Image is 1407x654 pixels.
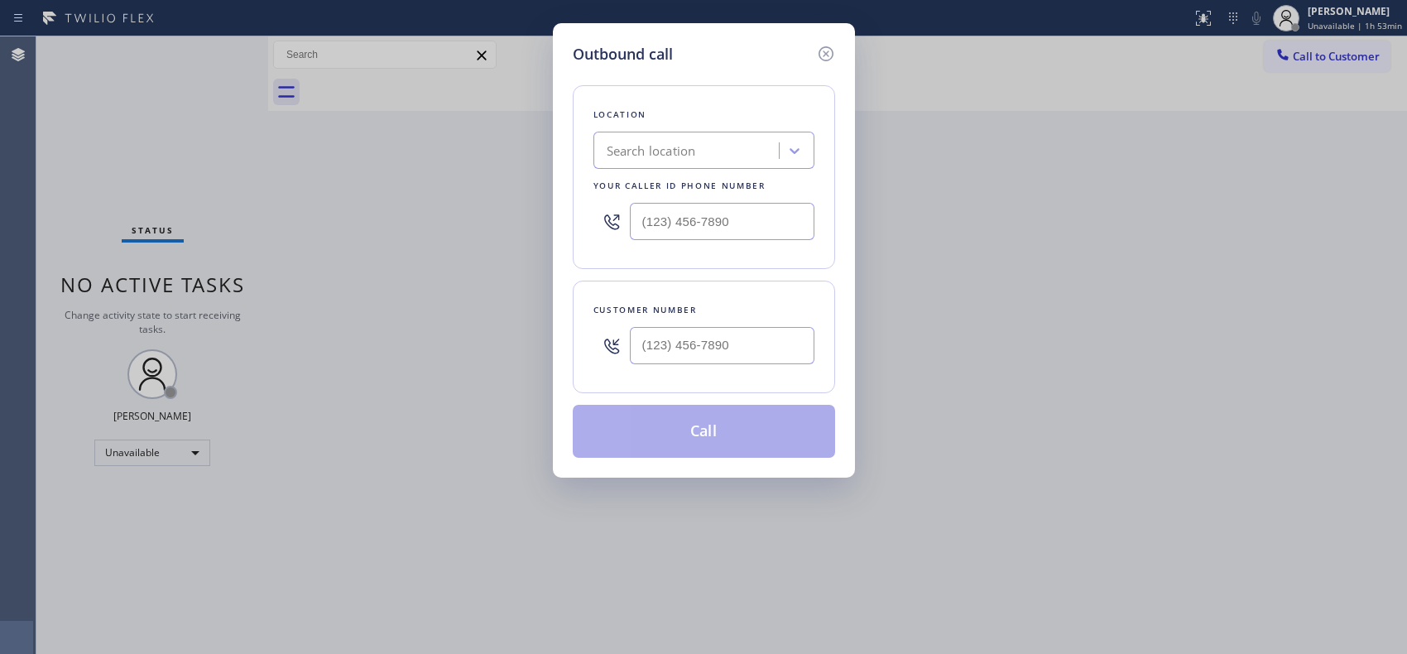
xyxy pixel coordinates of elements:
[607,142,696,161] div: Search location
[573,43,673,65] h5: Outbound call
[630,203,814,240] input: (123) 456-7890
[593,106,814,123] div: Location
[593,177,814,195] div: Your caller id phone number
[573,405,835,458] button: Call
[593,301,814,319] div: Customer number
[630,327,814,364] input: (123) 456-7890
